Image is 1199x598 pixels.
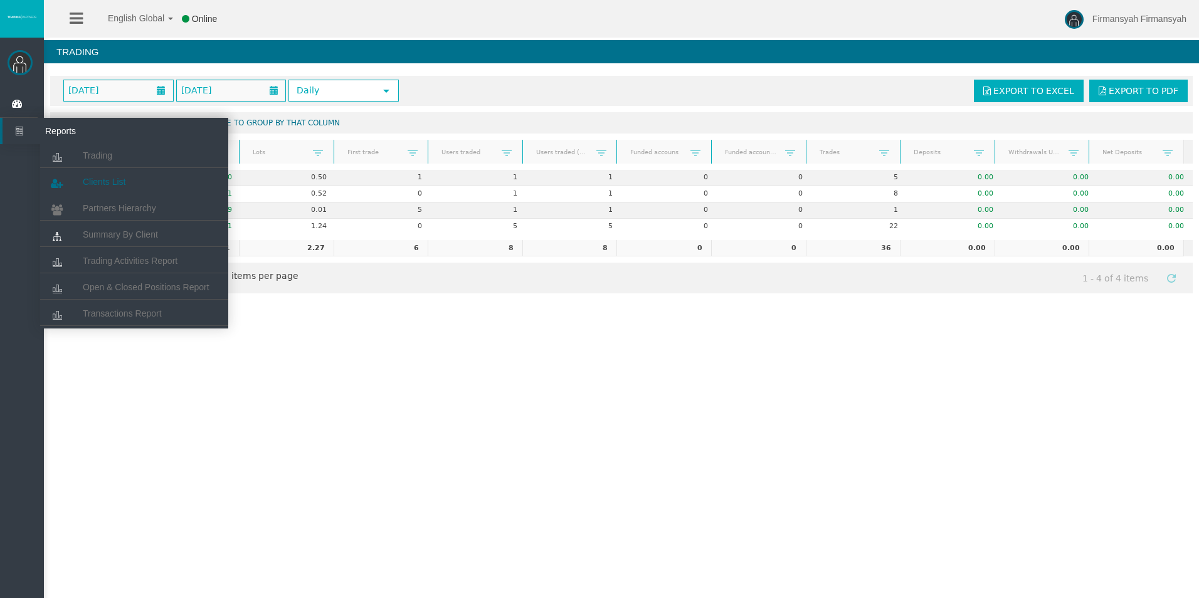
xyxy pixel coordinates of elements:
span: Summary By Client [83,229,158,239]
td: 8 [522,240,617,256]
td: 1 [526,186,621,202]
td: 8 [428,240,522,256]
td: 0 [335,219,431,234]
span: Reports [36,118,159,144]
span: [DATE] [65,81,102,99]
a: First trade [339,144,407,160]
a: Lots [245,144,313,160]
td: 0 [616,240,711,256]
td: 22 [812,219,907,234]
h4: Trading [44,40,1199,63]
img: logo.svg [6,14,38,19]
a: Funded accouns [623,144,690,160]
a: Withdrawals USD [1000,144,1068,160]
a: Users traded (email) [528,144,596,160]
td: 0 [711,240,806,256]
td: 0.00 [907,170,1002,186]
a: Partners Hierarchy [40,197,228,219]
span: Daily [290,81,375,100]
td: 1 [812,202,907,219]
td: 0.00 [907,219,1002,234]
span: Partners Hierarchy [83,203,156,213]
td: 0.00 [1002,202,1097,219]
span: items per page [172,266,298,287]
a: Users traded [434,144,502,160]
td: 2.27 [239,240,334,256]
span: Open & Closed Positions Report [83,282,209,292]
td: 5 [431,219,526,234]
td: 5 [812,170,907,186]
td: 8 [812,186,907,202]
span: Trading Activities Report [83,256,177,266]
td: 0.00 [900,240,995,256]
td: 0.00 [1002,186,1097,202]
td: 1 [526,170,621,186]
a: Reports [3,118,228,144]
td: 0.00 [1002,170,1097,186]
a: Summary By Client [40,223,228,246]
td: 0.00 [907,186,1002,202]
a: Trading [40,144,228,167]
a: Transactions Report [40,302,228,325]
span: select [381,86,391,96]
span: Transactions Report [83,308,162,318]
td: 0.00 [1002,219,1097,234]
td: 0.00 [1089,240,1183,256]
a: Trading Activities Report [40,249,228,272]
td: 1.24 [241,219,336,234]
td: 36 [806,240,901,256]
td: 6 [334,240,428,256]
span: Clients List [83,177,125,187]
a: Deposits [906,144,974,160]
td: 0.00 [1097,219,1193,234]
td: 0.00 [995,240,1089,256]
a: Trades [811,144,879,160]
td: 0.00 [907,202,1002,219]
td: 0 [621,186,717,202]
td: 0.52 [241,186,336,202]
td: 0.00 [1097,170,1193,186]
td: 0 [621,219,717,234]
td: 0 [621,170,717,186]
span: [DATE] [177,81,215,99]
td: 1 [431,170,526,186]
a: Funded accouns(email) [717,144,784,160]
td: 0.01 [241,202,336,219]
span: Trading [83,150,112,160]
div: Drag a column header and drop it here to group by that column [50,112,1193,134]
td: 5 [526,219,621,234]
td: 0 [717,186,812,202]
span: Refresh [1166,273,1176,283]
a: Clients List [40,170,228,193]
a: Export to PDF [1089,80,1188,102]
a: Open & Closed Positions Report [40,276,228,298]
td: 0.00 [1097,202,1193,219]
td: 0.00 [1097,186,1193,202]
span: Online [192,14,217,24]
a: Refresh [1161,266,1182,288]
img: user-image [1065,10,1084,29]
td: 5 [335,202,431,219]
span: 1 - 4 of 4 items [1071,266,1160,290]
a: Net Deposits [1095,144,1163,160]
a: Export to Excel [974,80,1084,102]
td: 1 [526,202,621,219]
td: 1 [431,202,526,219]
span: English Global [92,13,164,23]
span: Export to PDF [1109,86,1178,96]
td: 0 [717,202,812,219]
td: 0 [717,170,812,186]
td: 1 [431,186,526,202]
td: 0 [621,202,717,219]
td: 1 [335,170,431,186]
span: Export to Excel [993,86,1074,96]
span: Firmansyah Firmansyah [1092,14,1186,24]
td: 0 [335,186,431,202]
td: 0.50 [241,170,336,186]
td: 0 [717,219,812,234]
